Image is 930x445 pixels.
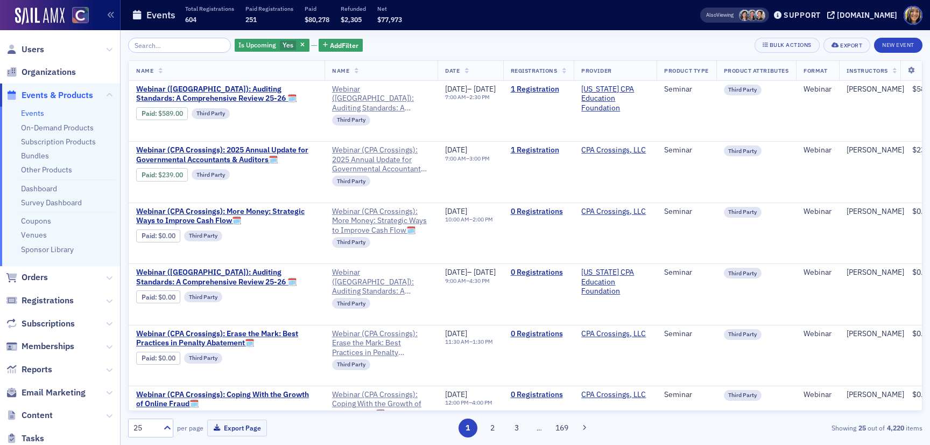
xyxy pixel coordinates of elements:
span: [DATE] [445,84,467,94]
span: Events & Products [22,89,93,101]
div: Paid: 1 - $58900 [136,107,188,120]
a: Webinar (CPA Crossings): Erase the Mark: Best Practices in Penalty Abatement🗓️ [332,329,430,358]
span: Content [22,409,53,421]
div: Third Party [192,108,230,119]
a: Paid [142,354,155,362]
span: Pamela Galey-Coleman [754,10,765,21]
div: Third Party [724,85,762,95]
a: Webinar (CPA Crossings): More Money: Strategic Ways to Improve Cash Flow🗓️ [332,207,430,235]
button: New Event [874,38,922,53]
span: CPA Crossings, LLC [581,207,649,217]
span: Orders [22,272,48,283]
span: : [142,171,158,179]
div: Webinar [804,390,832,400]
p: Paid Registrations [245,5,293,12]
div: Seminar [664,329,708,339]
a: [US_STATE] CPA Education Foundation [581,268,649,296]
a: Bundles [21,151,49,161]
div: Bulk Actions [770,42,812,48]
a: New Event [874,39,922,49]
span: $77,973 [377,15,402,24]
span: [DATE] [445,390,467,399]
a: [PERSON_NAME] [847,85,904,94]
strong: 25 [856,423,868,433]
div: – [445,155,490,162]
time: 10:00 AM [445,215,469,223]
a: 0 Registrations [511,207,567,217]
div: Paid: 0 - $0 [136,352,180,365]
span: Subscriptions [22,318,75,330]
div: Webinar [804,329,832,339]
button: AddFilter [319,39,363,52]
a: Sponsor Library [21,245,74,254]
a: Dashboard [21,184,57,193]
a: [PERSON_NAME] [847,390,904,400]
span: 604 [185,15,196,24]
div: [DOMAIN_NAME] [837,10,897,20]
span: Name [136,67,153,74]
a: 1 Registration [511,145,567,155]
a: Users [6,44,44,55]
p: Paid [305,5,329,12]
div: Third Party [332,359,370,370]
span: Email Marketing [22,387,86,399]
div: Support [784,10,821,20]
a: [PERSON_NAME] [847,329,904,339]
div: Showing out of items [665,423,922,433]
button: Export [823,38,870,53]
span: Memberships [22,340,74,352]
time: 4:30 PM [469,277,490,284]
div: Seminar [664,145,708,155]
time: 4:00 PM [472,399,492,406]
a: Survey Dashboard [21,198,82,207]
div: Export [840,43,862,48]
a: [PERSON_NAME] [847,268,904,277]
a: Webinar (CPA Crossings): Coping With the Growth of Online Fraud🗓️ [332,390,430,419]
span: [DATE] [445,329,467,338]
a: Venues [21,230,47,240]
span: Format [804,67,827,74]
p: Refunded [341,5,366,12]
a: Reports [6,364,52,376]
a: 0 Registrations [511,390,567,400]
div: Webinar [804,268,832,277]
a: Paid [142,109,155,117]
span: $2,305 [341,15,362,24]
span: California CPA Education Foundation [581,85,649,113]
a: [PERSON_NAME] [847,145,904,155]
img: SailAMX [72,7,89,24]
a: [PERSON_NAME] [847,207,904,217]
span: : [142,354,158,362]
div: Third Party [724,268,762,279]
span: 251 [245,15,257,24]
time: 12:00 PM [445,399,469,406]
span: Yes [283,40,293,49]
div: – [445,268,496,277]
a: Subscription Products [21,137,96,147]
time: 3:00 PM [469,155,490,162]
span: CPA Crossings, LLC [581,390,649,400]
div: Seminar [664,85,708,94]
a: Webinar (CPA Crossings): 2025 Annual Update for Governmental Accountants & Auditors🗓️ [136,145,317,164]
time: 7:00 AM [445,93,466,101]
div: Third Party [184,353,222,364]
a: Paid [142,232,155,240]
div: Seminar [664,268,708,277]
span: $589.00 [158,109,183,117]
span: [DATE] [445,145,467,155]
a: Tasks [6,433,44,444]
span: … [532,423,547,433]
span: : [142,293,158,301]
a: On-Demand Products [21,123,94,133]
time: 9:00 AM [445,277,466,284]
span: Webinar (CA): Auditing Standards: A Comprehensive Review 25-26 🗓 [136,268,317,287]
a: Coupons [21,216,51,226]
span: Stacy Svendsen [739,10,750,21]
div: Third Party [332,115,370,126]
a: CPA Crossings, LLC [581,145,646,155]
